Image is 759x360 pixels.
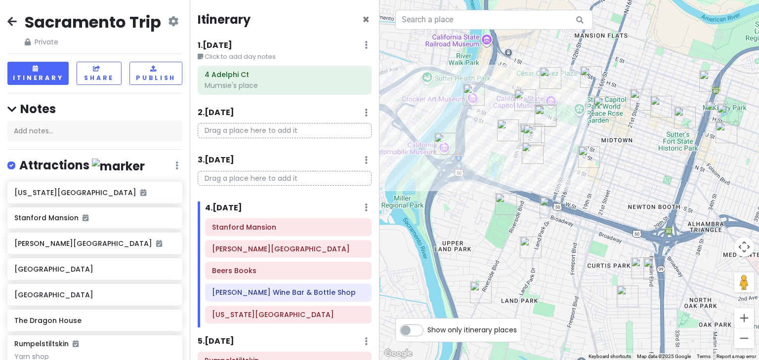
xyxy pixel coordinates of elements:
[717,104,739,125] div: 3202 H St
[617,285,638,307] div: 2562 Portola Way
[198,40,232,51] h6: 1 . [DATE]
[523,124,545,146] div: Rumpelstiltskin
[630,89,652,111] div: Tapa the World
[7,62,69,85] button: Itinerary
[495,193,517,215] div: Sacramento Historic City Cemetery
[470,281,492,303] div: Vic’s Ice Cream
[520,237,542,258] div: 1415 Markham Wy
[212,310,365,319] h6: California Automobile Museum
[514,89,536,111] div: Stanford Mansion
[734,308,754,328] button: Zoom in
[205,81,365,90] div: Mumsie's place
[14,339,79,348] h6: Rumpelstiltskin
[578,146,600,168] div: See's Candies
[198,155,234,165] h6: 3 . [DATE]
[14,265,175,274] h6: [GEOGRAPHIC_DATA]
[212,266,365,275] h6: Beers Books
[198,108,234,118] h6: 2 . [DATE]
[734,237,754,257] button: Map camera controls
[198,336,234,347] h6: 5 . [DATE]
[463,84,485,106] div: Crocker Art Museum
[734,273,754,292] button: Drag Pegman onto the map to open Street View
[427,324,517,335] span: Show only itinerary places
[198,123,372,138] p: Drag a place here to add it
[497,120,519,141] div: Beers Books
[717,354,756,359] a: Report a map error
[540,197,561,218] div: Tower Café
[697,354,711,359] a: Terms (opens in new tab)
[205,70,365,79] h6: 4 Adelphi Ct
[129,62,182,85] button: Publish
[535,105,556,127] div: The Dragon House
[77,62,122,85] button: Share
[362,11,370,28] span: Close itinerary
[7,120,182,141] div: Add notes...
[14,316,175,325] h6: The Dragon House
[212,288,365,297] h6: Betty Wine Bar & Bottle Shop
[198,171,372,186] p: Drag a place here to add it
[7,101,182,117] h4: Notes
[637,354,691,359] span: Map data ©2025 Google
[395,10,593,30] input: Search a place
[83,214,88,221] i: Added to itinerary
[434,133,456,155] div: California Automobile Museum
[19,158,145,174] h4: Attractions
[212,244,365,253] h6: Crocker Art Museum
[156,240,162,247] i: Added to itinerary
[382,347,415,360] a: Open this area in Google Maps (opens a new window)
[674,107,696,128] div: Harlow's
[631,257,653,279] div: 2800 Castro Way
[699,70,721,92] div: Pine Cove Tavern
[92,159,145,174] img: marker
[734,328,754,348] button: Zoom out
[14,290,175,299] h6: [GEOGRAPHIC_DATA]
[540,67,561,89] div: Capital Books
[520,123,542,145] div: Fox & Goose Public House
[382,347,415,360] img: Google
[650,96,672,118] div: Rick's Dessert Diner
[535,105,556,126] div: La Bou
[643,258,665,280] div: Gunther's Ice Cream
[212,223,365,232] h6: Stanford Mansion
[73,340,79,347] i: Added to itinerary
[589,353,631,360] button: Keyboard shortcuts
[25,12,161,33] h2: Sacramento Trip
[593,96,615,118] div: Mattie Groves Brewery
[522,142,544,164] div: Betty Wine Bar & Bottle Shop
[716,121,737,143] div: Twiggs Floral Design Gallery
[580,66,602,88] div: Torch Club
[205,203,242,213] h6: 4 . [DATE]
[14,188,175,197] h6: [US_STATE][GEOGRAPHIC_DATA]
[140,189,146,196] i: Added to itinerary
[14,213,175,222] h6: Stanford Mansion
[706,101,727,122] div: The Kitchen Table
[362,14,370,26] button: Close
[198,52,372,62] small: Click to add day notes
[14,239,175,248] h6: [PERSON_NAME][GEOGRAPHIC_DATA]
[198,12,251,27] h4: Itinerary
[25,37,161,47] span: Private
